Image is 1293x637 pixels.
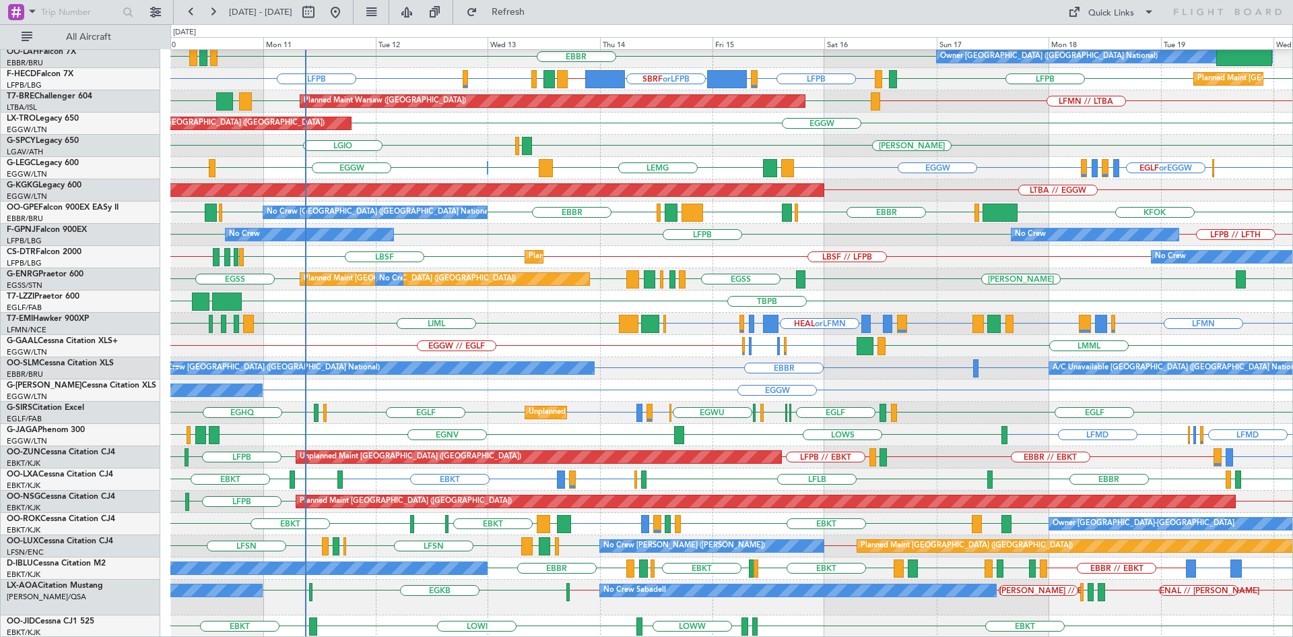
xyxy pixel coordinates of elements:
a: OO-JIDCessna CJ1 525 [7,617,94,626]
span: D-IBLU [7,559,33,568]
div: Sun 17 [937,37,1049,49]
span: F-HECD [7,70,36,78]
a: LFSN/ENC [7,547,44,557]
span: OO-SLM [7,359,39,367]
div: No Crew [379,269,410,289]
span: LX-AOA [7,582,38,590]
span: Refresh [480,7,537,17]
a: LFPB/LBG [7,258,42,268]
a: OO-NSGCessna Citation CJ4 [7,493,115,501]
div: No Crew [PERSON_NAME] ([PERSON_NAME]) [603,536,765,556]
button: Quick Links [1061,1,1161,23]
div: Quick Links [1088,7,1134,20]
div: [DATE] [173,27,196,38]
a: EGLF/FAB [7,414,42,424]
a: EBKT/KJK [7,570,40,580]
div: Sun 10 [151,37,263,49]
div: Planned Maint [GEOGRAPHIC_DATA] ([GEOGRAPHIC_DATA]) [300,491,512,512]
span: OO-LUX [7,537,38,545]
button: All Aircraft [15,26,146,48]
span: [DATE] - [DATE] [229,6,292,18]
a: G-SIRSCitation Excel [7,404,84,412]
div: Planned Maint Sofia [529,247,597,267]
span: G-SIRS [7,404,32,412]
a: G-GAALCessna Citation XLS+ [7,337,118,345]
span: G-SPCY [7,137,36,145]
div: Thu 14 [600,37,712,49]
a: F-HECDFalcon 7X [7,70,73,78]
a: D-IBLUCessna Citation M2 [7,559,106,568]
span: F-GPNJ [7,226,36,234]
a: EBKT/KJK [7,503,40,513]
a: EBBR/BRU [7,58,43,68]
span: OO-LAH [7,48,39,56]
a: LGAV/ATH [7,147,43,157]
a: OO-LXACessna Citation CJ4 [7,471,113,479]
div: Tue 19 [1161,37,1273,49]
a: T7-BREChallenger 604 [7,92,92,100]
a: EBBR/BRU [7,369,43,380]
a: EGGW/LTN [7,392,47,402]
div: Unplanned Maint [GEOGRAPHIC_DATA] ([GEOGRAPHIC_DATA]) [529,402,750,423]
span: OO-JID [7,617,35,626]
a: EBKT/KJK [7,481,40,491]
input: Trip Number [41,2,119,22]
span: OO-ZUN [7,448,40,456]
div: No Crew [GEOGRAPHIC_DATA] ([GEOGRAPHIC_DATA] National) [154,358,380,378]
div: Mon 11 [263,37,376,49]
div: No Crew [GEOGRAPHIC_DATA] ([GEOGRAPHIC_DATA] National) [267,202,492,222]
a: EGSS/STN [7,280,42,291]
a: EGGW/LTN [7,191,47,202]
div: Owner [GEOGRAPHIC_DATA]-[GEOGRAPHIC_DATA] [1053,514,1234,534]
a: G-KGKGLegacy 600 [7,181,81,189]
a: EGLF/FAB [7,303,42,313]
a: G-[PERSON_NAME]Cessna Citation XLS [7,382,156,390]
div: Planned Maint [GEOGRAPHIC_DATA] ([GEOGRAPHIC_DATA]) [861,536,1073,556]
a: G-ENRGPraetor 600 [7,270,84,278]
a: EBKT/KJK [7,458,40,468]
div: Mon 18 [1049,37,1161,49]
a: [PERSON_NAME]/QSA [7,592,86,602]
a: G-JAGAPhenom 300 [7,426,85,434]
span: OO-GPE [7,204,38,212]
span: G-KGKG [7,181,38,189]
a: EGGW/LTN [7,347,47,357]
div: Unplanned Maint [GEOGRAPHIC_DATA] ([GEOGRAPHIC_DATA]) [300,447,521,467]
span: G-[PERSON_NAME] [7,382,81,390]
button: Refresh [460,1,541,23]
span: OO-LXA [7,471,38,479]
span: G-LEGC [7,159,36,167]
a: LFPB/LBG [7,80,42,90]
a: EBKT/KJK [7,525,40,535]
div: Unplanned Maint [GEOGRAPHIC_DATA] ([GEOGRAPHIC_DATA]) [103,113,325,133]
span: G-ENRG [7,270,38,278]
a: OO-LUXCessna Citation CJ4 [7,537,113,545]
a: OO-SLMCessna Citation XLS [7,359,114,367]
a: EGGW/LTN [7,125,47,135]
div: No Crew Sabadell [603,580,666,601]
span: T7-EMI [7,315,33,323]
span: G-GAAL [7,337,38,345]
div: No Crew [1015,224,1046,245]
a: LFMN/NCE [7,325,46,335]
a: EBBR/BRU [7,214,43,224]
div: Owner [GEOGRAPHIC_DATA] ([GEOGRAPHIC_DATA] National) [940,47,1158,67]
a: F-GPNJFalcon 900EX [7,226,87,234]
a: EGGW/LTN [7,169,47,179]
span: OO-ROK [7,515,40,523]
div: No Crew [229,224,260,245]
a: OO-ROKCessna Citation CJ4 [7,515,115,523]
a: OO-ZUNCessna Citation CJ4 [7,448,115,456]
span: OO-NSG [7,493,40,501]
div: Planned Maint [GEOGRAPHIC_DATA] ([GEOGRAPHIC_DATA]) [304,269,516,289]
div: Sat 16 [824,37,937,49]
div: Fri 15 [712,37,825,49]
span: All Aircraft [35,32,142,42]
a: LX-TROLegacy 650 [7,115,79,123]
a: G-LEGCLegacy 600 [7,159,79,167]
a: LTBA/ISL [7,102,37,113]
a: LFPB/LBG [7,236,42,246]
div: No Crew [1155,247,1186,267]
a: T7-EMIHawker 900XP [7,315,89,323]
a: OO-LAHFalcon 7X [7,48,76,56]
